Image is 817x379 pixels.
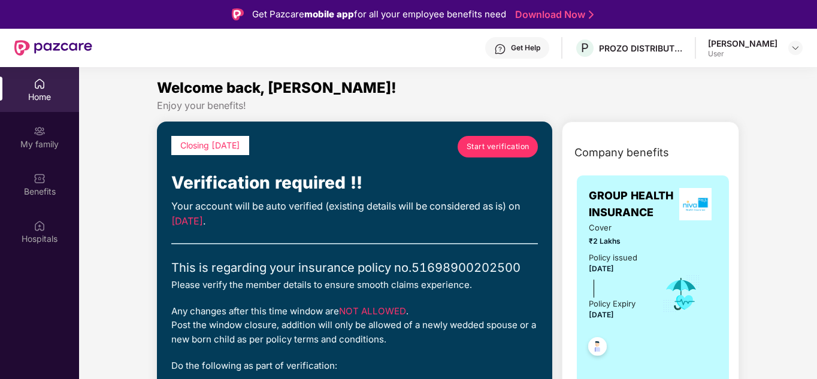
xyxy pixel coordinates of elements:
[180,140,240,150] span: Closing [DATE]
[34,125,46,137] img: svg+xml;base64,PHN2ZyB3aWR0aD0iMjAiIGhlaWdodD0iMjAiIHZpZXdCb3g9IjAgMCAyMCAyMCIgZmlsbD0ibm9uZSIgeG...
[14,40,92,56] img: New Pazcare Logo
[589,310,614,319] span: [DATE]
[589,235,645,247] span: ₹2 Lakhs
[34,78,46,90] img: svg+xml;base64,PHN2ZyBpZD0iSG9tZSIgeG1sbnM9Imh0dHA6Ly93d3cudzMub3JnLzIwMDAvc3ZnIiB3aWR0aD0iMjAiIG...
[339,305,406,317] span: NOT ALLOWED
[252,7,506,22] div: Get Pazcare for all your employee benefits need
[171,169,538,196] div: Verification required !!
[34,172,46,184] img: svg+xml;base64,PHN2ZyBpZD0iQmVuZWZpdHMiIHhtbG5zPSJodHRwOi8vd3d3LnczLm9yZy8yMDAwL3N2ZyIgd2lkdGg9Ij...
[494,43,506,55] img: svg+xml;base64,PHN2ZyBpZD0iSGVscC0zMngzMiIgeG1sbnM9Imh0dHA6Ly93d3cudzMub3JnLzIwMDAvc3ZnIiB3aWR0aD...
[589,8,594,21] img: Stroke
[171,278,538,292] div: Please verify the member details to ensure smooth claims experience.
[511,43,540,53] div: Get Help
[791,43,800,53] img: svg+xml;base64,PHN2ZyBpZD0iRHJvcGRvd24tMzJ4MzIiIHhtbG5zPSJodHRwOi8vd3d3LnczLm9yZy8yMDAwL3N2ZyIgd2...
[589,222,645,234] span: Cover
[304,8,354,20] strong: mobile app
[589,298,636,310] div: Policy Expiry
[171,199,538,229] div: Your account will be auto verified (existing details will be considered as is) on .
[581,41,589,55] span: P
[171,215,203,227] span: [DATE]
[467,141,529,152] span: Start verification
[589,187,674,222] span: GROUP HEALTH INSURANCE
[662,274,701,314] img: icon
[574,144,669,161] span: Company benefits
[708,38,777,49] div: [PERSON_NAME]
[708,49,777,59] div: User
[171,359,538,373] div: Do the following as part of verification:
[583,333,612,363] img: svg+xml;base64,PHN2ZyB4bWxucz0iaHR0cDovL3d3dy53My5vcmcvMjAwMC9zdmciIHdpZHRoPSI0OC45NDMiIGhlaWdodD...
[599,43,683,54] div: PROZO DISTRIBUTION PRIVATE LIMITED
[171,259,538,278] div: This is regarding your insurance policy no. 51698900202500
[515,8,590,21] a: Download Now
[589,251,637,264] div: Policy issued
[34,220,46,232] img: svg+xml;base64,PHN2ZyBpZD0iSG9zcGl0YWxzIiB4bWxucz0iaHR0cDovL3d3dy53My5vcmcvMjAwMC9zdmciIHdpZHRoPS...
[232,8,244,20] img: Logo
[171,304,538,347] div: Any changes after this time window are . Post the window closure, addition will only be allowed o...
[157,99,739,112] div: Enjoy your benefits!
[157,79,397,96] span: Welcome back, [PERSON_NAME]!
[589,264,614,273] span: [DATE]
[458,136,538,157] a: Start verification
[679,188,712,220] img: insurerLogo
